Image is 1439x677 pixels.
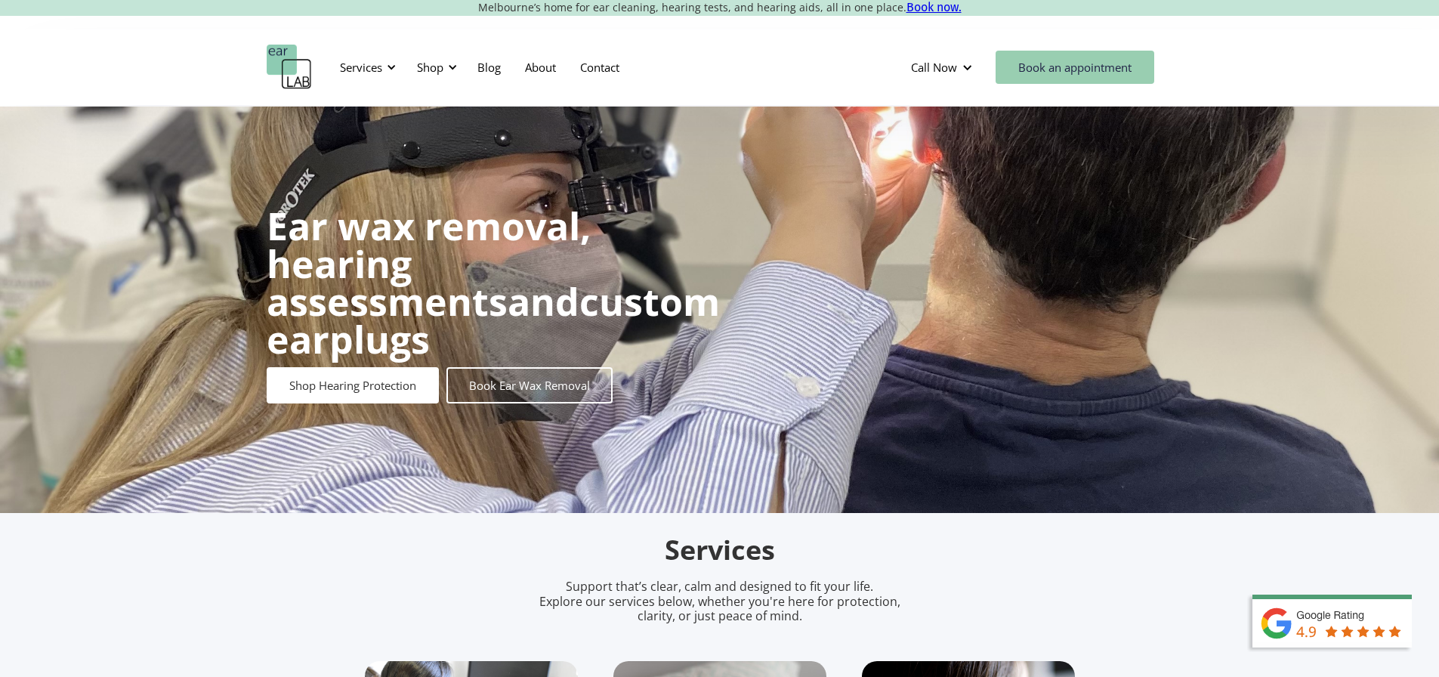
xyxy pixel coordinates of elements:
strong: custom earplugs [267,276,720,365]
div: Call Now [911,60,957,75]
div: Call Now [899,45,988,90]
h2: Services [365,533,1075,568]
h1: and [267,207,720,358]
a: home [267,45,312,90]
div: Services [331,45,400,90]
a: Book an appointment [996,51,1154,84]
a: Contact [568,45,631,89]
p: Support that’s clear, calm and designed to fit your life. Explore our services below, whether you... [520,580,920,623]
a: Book Ear Wax Removal [446,367,613,403]
a: Shop Hearing Protection [267,367,439,403]
a: About [513,45,568,89]
div: Services [340,60,382,75]
a: Blog [465,45,513,89]
div: Shop [408,45,462,90]
div: Shop [417,60,443,75]
strong: Ear wax removal, hearing assessments [267,200,591,327]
